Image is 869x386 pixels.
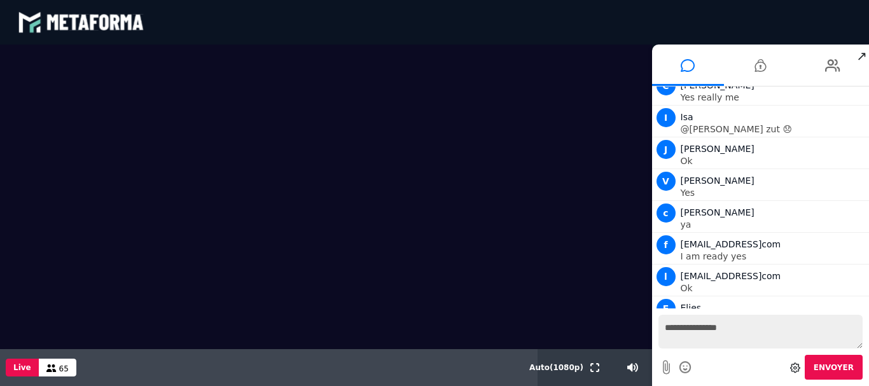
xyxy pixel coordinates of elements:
[59,364,69,373] span: 65
[527,349,586,386] button: Auto(1080p)
[681,284,866,293] p: Ok
[681,176,754,186] span: [PERSON_NAME]
[814,363,854,372] span: Envoyer
[657,172,676,191] span: V
[681,112,693,122] span: Isa
[529,363,583,372] span: Auto ( 1080 p)
[657,203,676,223] span: c
[657,140,676,159] span: J
[681,220,866,229] p: ya
[657,299,676,318] span: E
[681,271,781,281] span: [EMAIL_ADDRESS]com
[681,207,754,217] span: [PERSON_NAME]
[681,239,781,249] span: [EMAIL_ADDRESS]com
[681,144,754,154] span: [PERSON_NAME]
[681,303,702,313] span: Elies
[681,188,866,197] p: Yes
[681,125,866,134] p: @[PERSON_NAME] zut 😞
[6,359,39,376] button: Live
[657,267,676,286] span: l
[657,235,676,254] span: f
[681,93,866,102] p: Yes really me
[854,45,869,67] span: ↗
[657,108,676,127] span: I
[681,156,866,165] p: Ok
[805,355,863,380] button: Envoyer
[681,252,866,261] p: I am ready yes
